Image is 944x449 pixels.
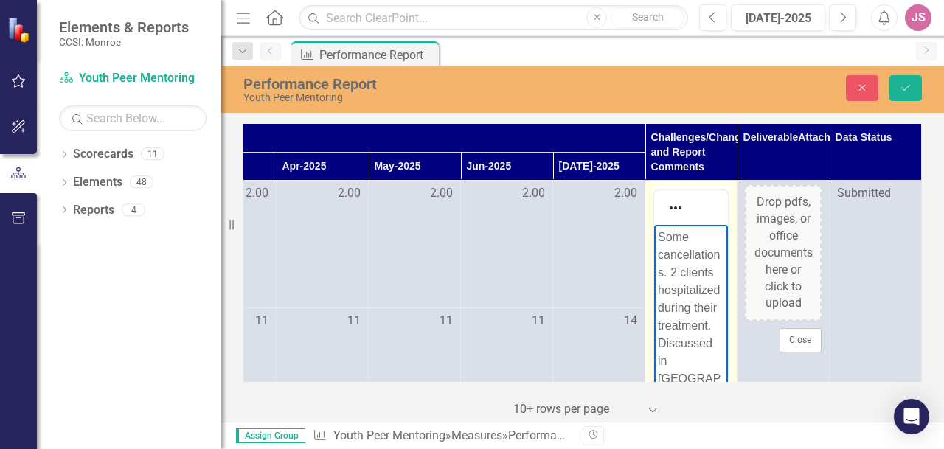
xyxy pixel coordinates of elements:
[246,185,268,202] span: 2.00
[731,4,825,31] button: [DATE]-2025
[745,185,822,321] div: Drop pdfs, images, or office documents here or click to upload
[59,105,206,131] input: Search Below...
[430,185,453,202] span: 2.00
[333,428,445,442] a: Youth Peer Mentoring
[73,202,114,219] a: Reports
[255,313,268,330] span: 11
[532,313,545,330] span: 11
[236,428,305,443] span: Assign Group
[130,176,153,189] div: 48
[338,185,361,202] span: 2.00
[905,4,931,31] button: JS
[780,328,822,352] button: Close
[59,70,206,87] a: Youth Peer Mentoring
[59,18,189,36] span: Elements & Reports
[451,428,502,442] a: Measures
[7,16,33,42] img: ClearPoint Strategy
[632,11,664,23] span: Search
[243,76,614,92] div: Performance Report
[73,174,122,191] a: Elements
[347,313,361,330] span: 11
[319,46,435,64] div: Performance Report
[894,399,929,434] div: Open Intercom Messenger
[663,198,688,218] button: Reveal or hide additional toolbar items
[59,36,189,48] small: CCSI: Monroe
[624,313,637,330] span: 14
[299,5,688,31] input: Search ClearPoint...
[736,10,820,27] div: [DATE]-2025
[243,92,614,103] div: Youth Peer Mentoring
[313,428,572,445] div: » »
[611,7,684,28] button: Search
[440,313,453,330] span: 11
[614,185,637,202] span: 2.00
[508,428,612,442] div: Performance Report
[73,146,133,163] a: Scorecards
[141,148,164,161] div: 11
[122,203,145,216] div: 4
[522,185,545,202] span: 2.00
[837,186,891,200] span: Submitted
